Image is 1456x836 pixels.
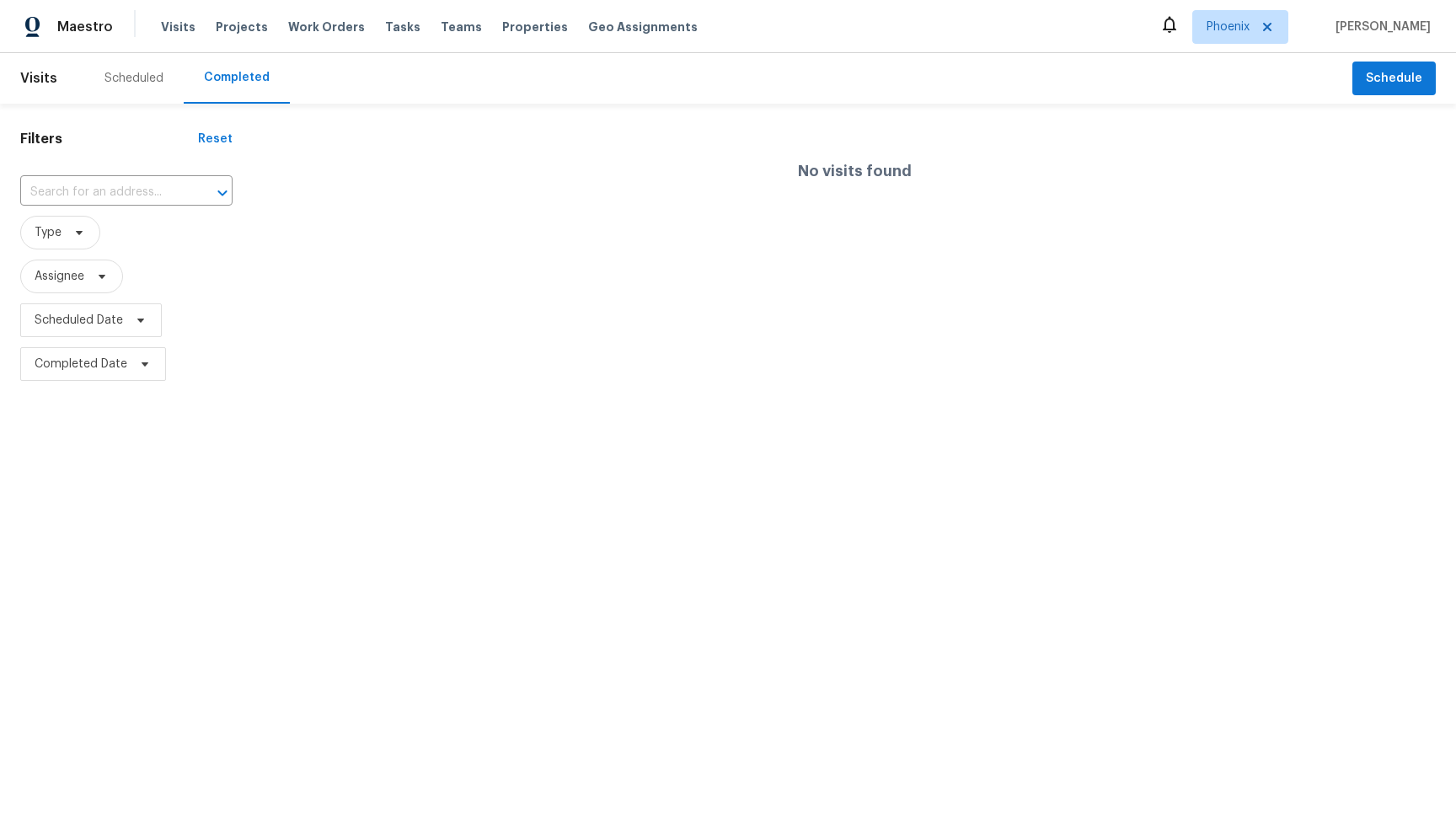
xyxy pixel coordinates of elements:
[502,19,568,35] span: Properties
[1207,19,1250,35] span: Phoenix
[104,70,163,87] div: Scheduled
[20,180,185,206] input: Search for an address...
[385,21,420,33] span: Tasks
[35,356,127,372] span: Completed Date
[588,19,698,35] span: Geo Assignments
[288,19,365,35] span: Work Orders
[204,69,270,86] div: Completed
[161,19,195,35] span: Visits
[798,163,912,180] h4: No visits found
[198,131,233,147] div: Reset
[1352,62,1436,96] button: Schedule
[1329,19,1431,35] span: [PERSON_NAME]
[35,268,84,285] span: Assignee
[1366,68,1422,89] span: Schedule
[20,60,57,97] span: Visits
[35,312,123,329] span: Scheduled Date
[35,224,62,241] span: Type
[211,181,234,205] button: Open
[441,19,482,35] span: Teams
[216,19,268,35] span: Projects
[57,19,113,35] span: Maestro
[20,131,198,147] h1: Filters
